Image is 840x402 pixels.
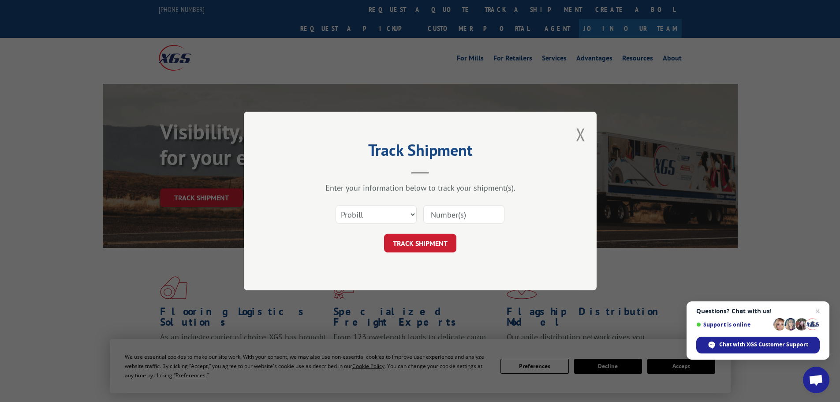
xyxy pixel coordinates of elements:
[384,234,456,252] button: TRACK SHIPMENT
[423,205,504,224] input: Number(s)
[288,183,553,193] div: Enter your information below to track your shipment(s).
[803,367,829,393] div: Open chat
[719,341,808,349] span: Chat with XGS Customer Support
[696,321,770,328] span: Support is online
[812,306,823,316] span: Close chat
[288,144,553,161] h2: Track Shipment
[576,123,586,146] button: Close modal
[696,337,820,353] div: Chat with XGS Customer Support
[696,308,820,315] span: Questions? Chat with us!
